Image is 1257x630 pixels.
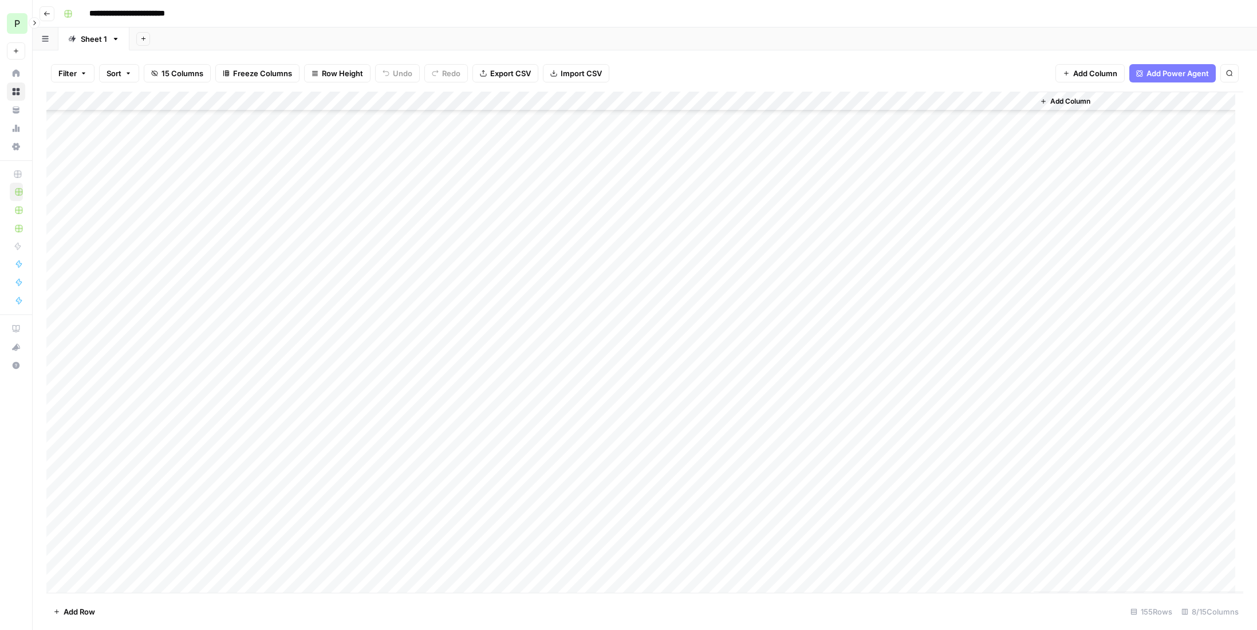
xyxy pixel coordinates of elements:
button: Workspace: Paragon [7,9,25,38]
div: 155 Rows [1126,603,1177,621]
span: Row Height [322,68,363,79]
button: 15 Columns [144,64,211,82]
span: 15 Columns [161,68,203,79]
span: Export CSV [490,68,531,79]
a: Settings [7,137,25,156]
button: Redo [424,64,468,82]
button: Export CSV [472,64,538,82]
span: Add Power Agent [1146,68,1209,79]
button: Add Power Agent [1129,64,1216,82]
a: Sheet 1 [58,27,129,50]
span: Add Column [1073,68,1117,79]
span: Add Column [1050,96,1090,107]
a: Home [7,64,25,82]
span: Freeze Columns [233,68,292,79]
div: 8/15 Columns [1177,603,1243,621]
a: Browse [7,82,25,101]
button: Help + Support [7,356,25,375]
span: Add Row [64,606,95,617]
button: Add Column [1035,94,1095,109]
span: Filter [58,68,77,79]
button: Sort [99,64,139,82]
span: Redo [442,68,460,79]
button: Row Height [304,64,371,82]
button: Add Row [46,603,102,621]
button: Add Column [1055,64,1125,82]
button: Import CSV [543,64,609,82]
span: P [14,17,20,30]
a: Usage [7,119,25,137]
span: Undo [393,68,412,79]
span: Import CSV [561,68,602,79]
div: Sheet 1 [81,33,107,45]
button: What's new? [7,338,25,356]
a: Your Data [7,101,25,119]
span: Sort [107,68,121,79]
button: Filter [51,64,94,82]
button: Freeze Columns [215,64,300,82]
a: AirOps Academy [7,320,25,338]
button: Undo [375,64,420,82]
